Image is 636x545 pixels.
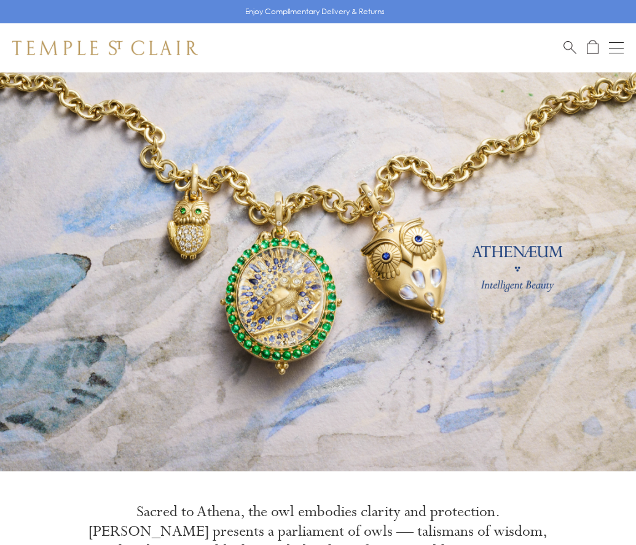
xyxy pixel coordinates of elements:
p: Enjoy Complimentary Delivery & Returns [245,6,385,18]
img: Temple St. Clair [12,41,198,55]
a: Open Shopping Bag [587,40,599,55]
button: Open navigation [609,41,624,55]
a: Search [563,40,576,55]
